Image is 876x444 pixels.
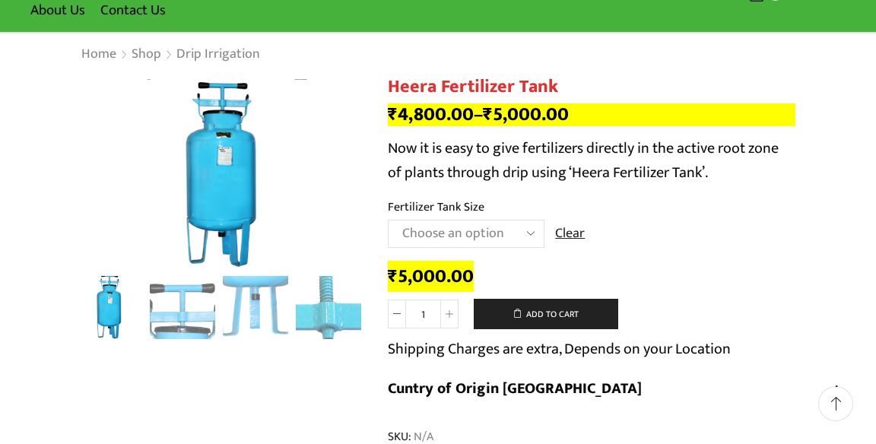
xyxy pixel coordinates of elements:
[81,45,117,65] a: Home
[388,136,795,185] p: Now it is easy to give fertilizers directly in the active root zone of plants through drip using ...
[176,45,261,65] a: Drip Irrigation
[388,261,474,292] bdi: 5,000.00
[77,274,142,339] img: Heera Fertilizer Tank
[388,337,731,361] p: Shipping Charges are extra, Depends on your Location
[388,261,398,292] span: ₹
[388,76,795,98] h1: Heera Fertilizer Tank
[223,276,288,341] a: Fertilizer Tank 03
[81,45,261,65] nav: Breadcrumb
[388,99,398,130] span: ₹
[223,276,288,339] li: 3 / 5
[131,45,162,65] a: Shop
[81,79,365,268] div: 1 / 5
[474,299,618,329] button: Add to cart
[388,99,474,130] bdi: 4,800.00
[483,99,569,130] bdi: 5,000.00
[77,276,142,339] li: 1 / 5
[388,376,642,401] b: Cuntry of Origin [GEOGRAPHIC_DATA]
[555,224,585,244] a: Clear options
[483,99,493,130] span: ₹
[296,276,361,341] a: Fertilizer Tank 04
[150,276,215,341] a: Fertilizer Tank 02
[388,103,795,126] p: –
[388,198,484,216] label: Fertilizer Tank Size
[296,276,361,339] li: 4 / 5
[150,276,215,339] li: 2 / 5
[406,300,440,328] input: Product quantity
